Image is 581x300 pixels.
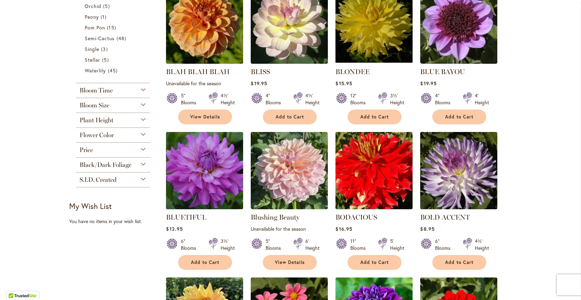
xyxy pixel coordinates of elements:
div: 4" Blooms [266,92,285,106]
div: 11" Blooms [350,238,370,252]
div: 5' Height [390,238,404,252]
a: Blushing Beauty [251,204,328,211]
span: 15 [107,24,118,31]
a: BLAH BLAH BLAH [166,68,230,76]
div: 3½' Height [390,92,404,106]
a: View Details [263,255,317,270]
iframe: Launch Accessibility Center [5,275,25,295]
span: 48 [117,35,128,42]
div: 4½' Height [305,92,320,106]
strong: My Wish List [69,201,112,211]
span: Bloom Time [80,87,113,94]
p: Unavailable for the season [251,226,328,232]
a: Semi-Cactus 48 [85,35,143,42]
span: View Details [190,114,220,120]
span: Pom Pon [85,24,105,31]
span: Plant Height [80,116,113,124]
div: 6" Blooms [181,238,200,252]
a: BOLD ACCENT [420,213,470,221]
a: Bluetiful [166,204,243,211]
a: BLISS [251,68,270,76]
span: 1 [101,13,108,20]
span: Add to Cart [276,114,304,120]
button: Add to Cart [263,109,317,124]
p: Unavailable for the season [166,80,243,87]
a: BLUE BAYOU [420,59,497,65]
div: 3½' Height [221,238,235,252]
div: 4½' Height [475,238,489,252]
span: Flower Color [80,131,114,139]
span: 5 [102,56,110,63]
a: BLONDEE [335,68,370,76]
span: $8.95 [420,226,434,232]
span: Add to Cart [445,114,473,120]
a: Peony 1 [85,13,143,20]
a: Orchid 5 [85,2,143,10]
a: Single 3 [85,45,143,53]
div: 4½' Height [221,92,235,106]
a: Pom Pon 15 [85,24,143,31]
span: Add to Cart [360,114,389,120]
img: BODACIOUS [335,132,413,209]
div: 4" Blooms [435,92,454,106]
a: Blondee [335,59,413,65]
img: Blushing Beauty [251,132,328,209]
div: 12" Blooms [350,92,370,106]
span: Peony [85,14,99,20]
span: Add to Cart [445,259,473,265]
span: S.I.D. Created [80,176,117,184]
div: 6' Height [305,238,320,252]
button: Add to Cart [432,255,486,270]
span: Stellar [85,56,100,63]
button: Add to Cart [348,255,402,270]
span: Semi-Cactus [85,35,115,42]
a: View Details [178,109,232,124]
span: $19.95 [420,80,436,87]
span: $15.95 [335,80,352,87]
div: 6" Blooms [435,238,454,252]
button: Add to Cart [348,109,402,124]
a: Blah Blah Blah [166,59,243,65]
span: $19.95 [251,80,267,87]
a: BODACIOUS [335,204,413,211]
a: Blushing Beauty [251,213,299,221]
a: Stellar 5 [85,56,143,63]
span: Orchid [85,3,101,9]
div: 4' Height [475,92,489,106]
a: BOLD ACCENT [420,204,497,211]
span: 45 [108,67,119,74]
button: Add to Cart [432,109,486,124]
span: Waterlily [85,67,106,74]
a: BLUE BAYOU [420,68,465,76]
a: Waterlily 45 [85,67,143,74]
span: Bloom Size [80,102,109,109]
img: Bluetiful [166,132,243,209]
div: 5" Blooms [266,238,285,252]
img: BOLD ACCENT [420,132,497,209]
span: Add to Cart [360,259,389,265]
button: Add to Cart [178,255,232,270]
span: 3 [101,45,109,53]
span: Add to Cart [191,259,219,265]
div: You have no items in your wish list. [69,218,162,225]
span: $12.95 [166,226,183,232]
span: $16.95 [335,226,352,232]
span: View Details [275,259,305,265]
span: 5 [103,2,111,10]
a: BLUETIFUL [166,213,206,221]
a: BODACIOUS [335,213,377,221]
span: Black/Dark Foliage [80,161,131,169]
span: Price [80,146,93,154]
div: 5" Blooms [181,92,200,106]
span: Single [85,46,99,52]
a: BLISS [251,59,328,65]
